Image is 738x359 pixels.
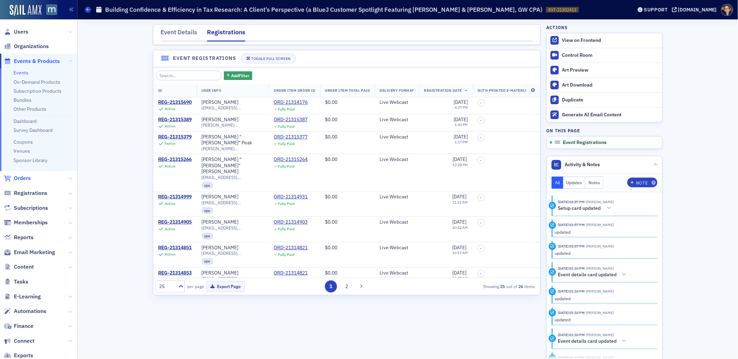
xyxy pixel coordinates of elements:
[480,158,482,162] span: –
[546,24,568,30] h4: Actions
[452,219,466,225] span: [DATE]
[549,268,556,276] div: Activity
[380,99,414,106] div: Live Webcast
[558,244,585,249] time: 9/10/2025 03:57 PM
[207,28,245,42] div: Registrations
[158,270,192,276] a: REG-21314853
[13,106,46,112] a: Other Products
[562,37,659,44] div: View on Frontend
[201,194,238,200] a: [PERSON_NAME]
[452,200,468,205] time: 11:22 AM
[201,117,238,123] a: [PERSON_NAME]
[13,70,28,76] a: Events
[274,134,308,140] a: ORD-21315377
[14,189,47,197] span: Registrations
[187,283,204,289] label: per page
[278,124,294,129] div: Fully Paid
[165,227,175,231] div: Active
[201,88,221,93] span: User Info
[274,117,308,123] div: ORD-21315387
[201,123,264,128] span: [PERSON_NAME][EMAIL_ADDRESS][DOMAIN_NAME]
[241,54,296,63] button: Toggle Full Screen
[14,293,41,300] span: E-Learning
[201,251,264,256] span: [EMAIL_ADDRESS][DOMAIN_NAME]
[165,164,175,169] div: Active
[201,134,264,146] a: [PERSON_NAME] "[PERSON_NAME]" Peak
[547,78,662,92] a: Art Download
[274,88,315,93] span: Order Item Order ID
[480,196,482,200] span: –
[565,161,600,168] span: Activity & Notes
[380,134,414,140] div: Live Webcast
[555,229,653,235] div: updated
[278,164,294,169] div: Fully Paid
[4,189,47,197] a: Registrations
[546,127,663,134] h4: On this page
[325,219,337,225] span: $0.00
[380,88,414,93] span: Delivery Format
[4,204,48,212] a: Subscriptions
[562,52,659,59] div: Control Room
[558,222,585,227] time: 9/10/2025 03:57 PM
[454,134,468,140] span: [DATE]
[585,289,614,294] span: Dee Sullivan
[201,182,213,189] div: cpa
[274,194,308,200] a: ORD-21314931
[156,71,222,80] input: Search…
[13,88,62,94] a: Subscription Products
[548,7,576,13] span: EVT-21302413
[452,225,468,230] time: 10:42 AM
[14,174,31,182] span: Orders
[201,156,264,175] a: [PERSON_NAME] "[PERSON_NAME]" [PERSON_NAME]
[13,118,37,124] a: Dashboard
[721,4,733,16] span: Profile
[274,99,308,106] div: ORD-21314176
[158,117,192,123] a: REG-21315389
[480,118,482,122] span: –
[325,116,337,123] span: $0.00
[14,263,34,271] span: Content
[547,92,662,107] button: Duplicate
[678,7,717,13] div: [DOMAIN_NAME]
[10,5,42,16] a: SailAMX
[13,148,30,154] a: Venues
[563,140,607,146] span: Event Registrations
[158,134,192,140] a: REG-21315379
[4,263,34,271] a: Content
[585,177,603,189] button: Notes
[325,88,370,93] span: Order Item Total Paid
[4,28,28,36] a: Users
[549,202,556,209] div: Activity
[585,244,614,249] span: Dee Sullivan
[558,338,629,345] button: Event details card updated
[4,322,34,330] a: Finance
[453,156,467,162] span: [DATE]
[585,222,614,227] span: Dee Sullivan
[42,5,57,16] a: View Homepage
[278,107,294,111] div: Fully Paid
[380,270,414,276] div: Live Webcast
[454,116,468,123] span: [DATE]
[278,252,294,257] div: Fully Paid
[201,270,238,276] a: [PERSON_NAME]
[278,142,294,146] div: Fully Paid
[549,335,556,342] div: Activity
[549,243,556,250] div: Update
[380,117,414,123] div: Live Webcast
[558,310,585,315] time: 9/10/2025 01:10 PM
[452,276,468,280] time: 10:17 AM
[207,281,245,292] button: Export Page
[274,219,308,225] div: ORD-21314903
[636,181,648,185] div: Note
[14,204,48,212] span: Subscriptions
[14,307,46,315] span: Automations
[158,99,192,106] a: REG-21315690
[452,244,466,251] span: [DATE]
[672,7,719,12] button: [DOMAIN_NAME]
